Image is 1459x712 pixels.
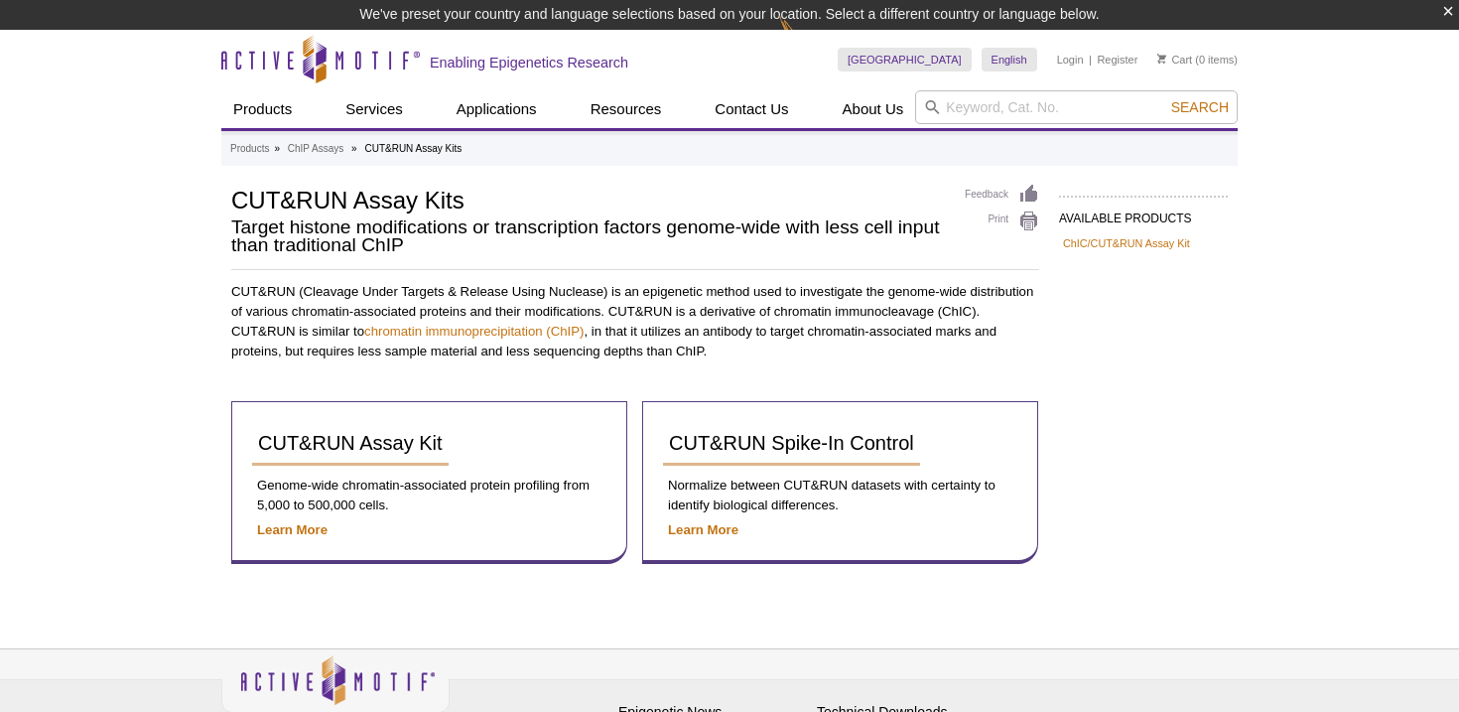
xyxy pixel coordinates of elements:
a: Resources [579,90,674,128]
img: Your Cart [1157,54,1166,64]
li: CUT&RUN Assay Kits [364,143,462,154]
p: CUT&RUN (Cleavage Under Targets & Release Using Nuclease) is an epigenetic method used to investi... [231,282,1039,361]
li: | [1089,48,1092,71]
a: Register [1097,53,1137,67]
a: Print [965,211,1039,232]
a: ChIP Assays [288,140,344,158]
a: Cart [1157,53,1192,67]
a: CUT&RUN Assay Kit [252,422,449,466]
a: English [982,48,1037,71]
p: Genome-wide chromatin-associated protein profiling from 5,000 to 500,000 cells. [252,476,606,515]
a: About Us [831,90,916,128]
a: ChIC/CUT&RUN Assay Kit [1063,234,1190,252]
h2: AVAILABLE PRODUCTS [1059,196,1228,231]
li: » [351,143,357,154]
li: » [274,143,280,154]
li: (0 items) [1157,48,1238,71]
p: Normalize between CUT&RUN datasets with certainty to identify biological differences. [663,476,1017,515]
span: Search [1171,99,1229,115]
a: Login [1057,53,1084,67]
span: CUT&RUN Spike-In Control [669,432,914,454]
h2: Target histone modifications or transcription factors genome-wide with less cell input than tradi... [231,218,945,254]
button: Search [1165,98,1235,116]
input: Keyword, Cat. No. [915,90,1238,124]
a: [GEOGRAPHIC_DATA] [838,48,972,71]
a: Applications [445,90,549,128]
h1: CUT&RUN Assay Kits [231,184,945,214]
a: CUT&RUN Spike-In Control [663,422,920,466]
a: Services [333,90,415,128]
span: CUT&RUN Assay Kit [258,432,443,454]
a: Feedback [965,184,1039,206]
a: Products [230,140,269,158]
img: Change Here [779,15,832,62]
a: chromatin immunoprecipitation (ChIP) [364,324,584,339]
a: Products [221,90,304,128]
h2: Enabling Epigenetics Research [430,54,628,71]
a: Contact Us [703,90,800,128]
a: Learn More [668,522,738,537]
a: Learn More [257,522,328,537]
